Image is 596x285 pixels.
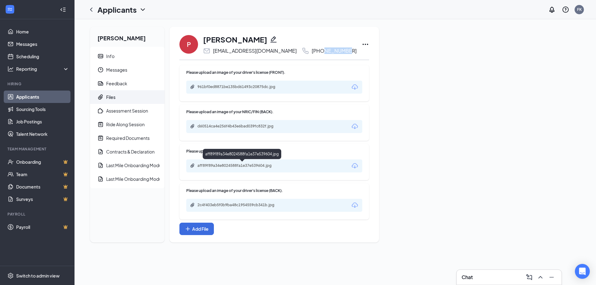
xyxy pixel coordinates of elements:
[139,6,147,13] svg: ChevronDown
[190,163,291,169] a: Paperclipaff89f89a34e8024588fa1e37e539604.jpg
[16,66,70,72] div: Reporting
[97,135,104,141] svg: NoteActive
[90,49,165,63] a: ContactCardInfo
[535,272,545,282] button: ChevronUp
[351,162,359,170] svg: Download
[7,273,14,279] svg: Settings
[185,226,191,232] svg: Plus
[197,163,284,168] div: aff89f89a34e8024588fa1e37e539604.jpg
[90,104,165,118] a: PuzzleAssessment Session
[187,40,191,49] div: P
[16,103,69,115] a: Sourcing Tools
[106,53,115,59] div: Info
[351,123,359,130] svg: Download
[97,162,104,168] svg: DocumentApprove
[90,131,165,145] a: NoteActiveRequired Documents
[90,158,165,172] a: DocumentApproveLast Mile Onboarding Module - Part 1
[16,221,69,233] a: PayrollCrown
[203,47,210,55] svg: Email
[90,90,165,104] a: PaperclipFiles
[548,274,555,281] svg: Minimize
[16,25,69,38] a: Home
[203,149,281,159] div: aff89f89a34e8024588fa1e37e539604.jpg
[106,162,180,168] div: Last Mile Onboarding Module - Part 1
[190,203,195,207] svg: Paperclip
[90,172,165,186] a: DocumentApproveLast Mile Onboarding Module - Part 2
[7,212,68,217] div: Payroll
[186,70,362,75] div: Please upload an image of your driver's license (FRONT).
[106,121,145,127] div: Ride Along Session
[197,203,284,207] div: 2c4f403eb5f0b9ba48c1954559cb341b.jpg
[270,36,277,43] svg: Pencil
[106,149,155,155] div: Contracts & Declaration
[90,63,165,77] a: ClockMessages
[106,80,127,87] div: Feedback
[562,6,569,13] svg: QuestionInfo
[197,124,284,129] div: d60514ca4e256f4b43e6bad039fc832f.jpg
[203,34,267,45] h1: [PERSON_NAME]
[179,223,214,235] button: Add FilePlus
[190,124,195,129] svg: Paperclip
[186,149,362,154] div: Please upload an image of your NRIC/FIN (FRONT).
[186,109,362,114] div: Please upload an image of your NRIC/FIN (BACK).
[7,66,14,72] svg: Analysis
[90,27,165,47] h2: [PERSON_NAME]
[90,77,165,90] a: ReportFeedback
[7,81,68,87] div: Hiring
[312,48,357,54] div: [PHONE_NUMBER]
[16,91,69,103] a: Applicants
[547,272,557,282] button: Minimize
[190,84,291,90] a: Paperclip961bf0ed8871be135bd61493c20875dc.jpg
[190,84,195,89] svg: Paperclip
[16,168,69,180] a: TeamCrown
[548,6,556,13] svg: Notifications
[97,94,104,100] svg: Paperclip
[97,121,104,127] svg: NoteActive
[97,67,104,73] svg: Clock
[197,84,284,89] div: 961bf0ed8871be135bd61493c20875dc.jpg
[186,188,362,193] div: Please upload an image of your driver's license (BACK).
[213,48,297,54] div: [EMAIL_ADDRESS][DOMAIN_NAME]
[351,83,359,91] svg: Download
[7,6,13,12] svg: WorkstreamLogo
[88,6,95,13] svg: ChevronLeft
[16,156,69,168] a: OnboardingCrown
[302,47,309,55] svg: Phone
[362,41,369,48] svg: Ellipses
[97,176,104,182] svg: DocumentApprove
[97,53,104,59] svg: ContactCard
[97,149,104,155] svg: DocumentApprove
[97,4,137,15] h1: Applicants
[97,80,104,87] svg: Report
[190,203,291,208] a: Paperclip2c4f403eb5f0b9ba48c1954559cb341b.jpg
[7,146,68,152] div: Team Management
[106,63,160,77] span: Messages
[90,145,165,158] a: DocumentApproveContracts & Declaration
[90,118,165,131] a: NoteActiveRide Along Session
[575,264,590,279] div: Open Intercom Messenger
[16,115,69,128] a: Job Postings
[106,135,150,141] div: Required Documents
[106,108,148,114] div: Assessment Session
[106,176,180,182] div: Last Mile Onboarding Module - Part 2
[526,274,533,281] svg: ComposeMessage
[524,272,534,282] button: ComposeMessage
[16,38,69,50] a: Messages
[190,124,291,130] a: Paperclipd60514ca4e256f4b43e6bad039fc832f.jpg
[60,7,66,13] svg: Collapse
[106,94,115,100] div: Files
[462,274,473,281] h3: Chat
[16,128,69,140] a: Talent Network
[190,163,195,168] svg: Paperclip
[16,273,60,279] div: Switch to admin view
[351,202,359,209] svg: Download
[16,193,69,205] a: SurveysCrown
[16,50,69,63] a: Scheduling
[97,108,104,114] svg: Puzzle
[537,274,544,281] svg: ChevronUp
